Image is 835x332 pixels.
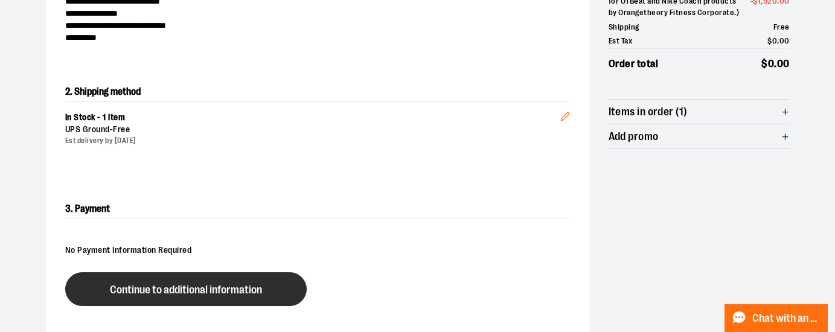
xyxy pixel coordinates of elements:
span: Chat with an Expert [752,313,821,324]
div: Est delivery by [DATE] [65,136,560,146]
button: Continue to additional information [65,272,307,306]
span: Free [773,22,790,31]
div: In Stock - 1 item [65,112,560,124]
span: 00 [779,36,790,45]
span: . [774,58,777,69]
h2: 2. Shipping method [65,82,570,101]
span: $ [767,36,772,45]
button: Edit [551,92,580,135]
span: 00 [777,58,790,69]
button: Items in order (1) [609,100,790,124]
span: Shipping [609,21,639,33]
h2: 3. Payment [65,199,570,219]
span: 0 [768,58,775,69]
span: Order total [609,56,659,72]
span: Continue to additional information [110,284,262,296]
span: 0 [772,36,778,45]
span: Free [113,124,130,134]
div: No Payment Information Required [65,238,570,263]
span: $ [761,58,768,69]
div: UPS Ground - [65,124,560,136]
span: Items in order (1) [609,106,688,118]
span: Add promo [609,131,659,142]
button: Chat with an Expert [725,304,828,332]
span: Est Tax [609,35,633,47]
span: . [777,36,779,45]
button: Add promo [609,124,790,148]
